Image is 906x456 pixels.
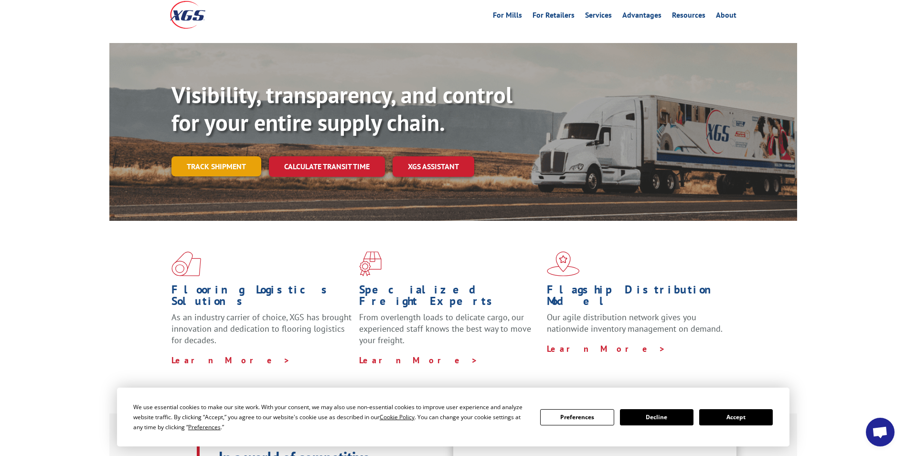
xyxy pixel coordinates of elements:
a: Advantages [622,11,661,22]
a: Learn More > [359,355,478,366]
a: Track shipment [171,156,261,176]
span: As an industry carrier of choice, XGS has brought innovation and dedication to flooring logistics... [171,312,352,346]
a: Learn More > [547,343,666,354]
div: Open chat [866,418,895,446]
div: Cookie Consent Prompt [117,388,789,446]
b: Visibility, transparency, and control for your entire supply chain. [171,80,512,137]
h1: Flooring Logistics Solutions [171,284,352,312]
span: Our agile distribution network gives you nationwide inventory management on demand. [547,312,723,334]
button: Preferences [540,409,614,425]
a: Resources [672,11,705,22]
div: We use essential cookies to make our site work. With your consent, we may also use non-essential ... [133,402,529,432]
span: Cookie Policy [380,413,415,421]
a: Services [585,11,612,22]
p: From overlength loads to delicate cargo, our experienced staff knows the best way to move your fr... [359,312,540,354]
a: For Retailers [533,11,575,22]
button: Decline [620,409,693,425]
h1: Specialized Freight Experts [359,284,540,312]
button: Accept [699,409,773,425]
a: Learn More > [171,355,290,366]
a: XGS ASSISTANT [393,156,474,177]
img: xgs-icon-focused-on-flooring-red [359,251,382,276]
a: Calculate transit time [269,156,385,177]
a: For Mills [493,11,522,22]
h1: Flagship Distribution Model [547,284,727,312]
img: xgs-icon-total-supply-chain-intelligence-red [171,251,201,276]
img: xgs-icon-flagship-distribution-model-red [547,251,580,276]
a: About [716,11,736,22]
span: Preferences [188,423,221,431]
